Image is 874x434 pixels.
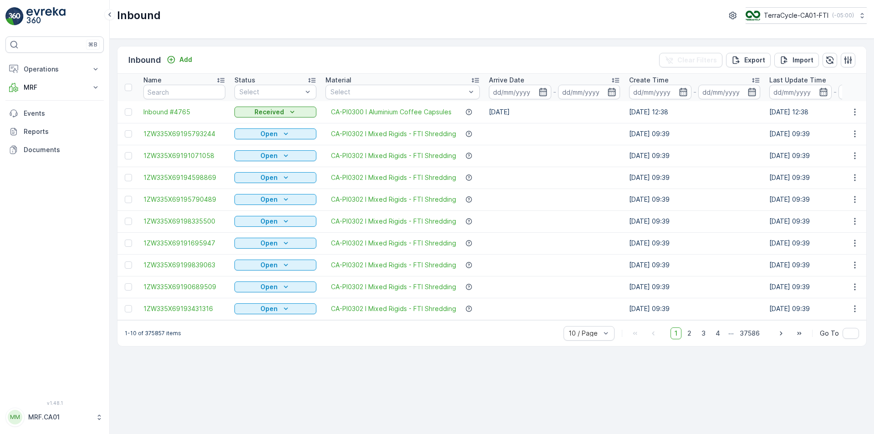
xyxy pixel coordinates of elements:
[239,87,302,97] p: Select
[769,85,832,99] input: dd/mm/yyyy
[143,85,225,99] input: Search
[143,151,225,160] a: 1ZW335X69191071058
[5,60,104,78] button: Operations
[28,413,91,422] p: MRF.CA01
[736,327,764,339] span: 37586
[331,260,456,270] a: CA-PI0302 I Mixed Rigids - FTI Shredding
[5,78,104,97] button: MRF
[24,127,100,136] p: Reports
[746,7,867,24] button: TerraCycle-CA01-FTI(-05:00)
[677,56,717,65] p: Clear Filters
[125,240,132,247] div: Toggle Row Selected
[125,108,132,116] div: Toggle Row Selected
[128,54,161,66] p: Inbound
[697,327,710,339] span: 3
[125,261,132,269] div: Toggle Row Selected
[125,283,132,291] div: Toggle Row Selected
[625,167,765,189] td: [DATE] 09:39
[833,87,837,97] p: -
[5,123,104,141] a: Reports
[143,260,225,270] span: 1ZW335X69199839063
[234,150,316,161] button: Open
[330,87,466,97] p: Select
[484,101,625,123] td: [DATE]
[260,129,278,138] p: Open
[260,195,278,204] p: Open
[625,189,765,210] td: [DATE] 09:39
[143,129,225,138] a: 1ZW335X69195793244
[143,76,162,85] p: Name
[260,260,278,270] p: Open
[260,173,278,182] p: Open
[331,151,456,160] a: CA-PI0302 I Mixed Rigids - FTI Shredding
[260,151,278,160] p: Open
[5,141,104,159] a: Documents
[117,8,161,23] p: Inbound
[331,129,456,138] a: CA-PI0302 I Mixed Rigids - FTI Shredding
[260,304,278,313] p: Open
[234,194,316,205] button: Open
[693,87,696,97] p: -
[769,76,826,85] p: Last Update Time
[625,210,765,232] td: [DATE] 09:39
[558,85,620,99] input: dd/mm/yyyy
[125,174,132,181] div: Toggle Row Selected
[746,10,760,20] img: TC_BVHiTW6.png
[143,195,225,204] a: 1ZW335X69195790489
[698,85,761,99] input: dd/mm/yyyy
[125,330,181,337] p: 1-10 of 375857 items
[629,85,691,99] input: dd/mm/yyyy
[163,54,196,65] button: Add
[125,218,132,225] div: Toggle Row Selected
[125,130,132,138] div: Toggle Row Selected
[625,101,765,123] td: [DATE] 12:38
[553,87,556,97] p: -
[26,7,66,26] img: logo_light-DOdMpM7g.png
[143,173,225,182] span: 1ZW335X69194598869
[711,327,724,339] span: 4
[325,76,351,85] p: Material
[5,7,24,26] img: logo
[820,329,839,338] span: Go To
[143,304,225,313] a: 1ZW335X69193431316
[143,239,225,248] span: 1ZW335X69191695947
[143,282,225,291] a: 1ZW335X69190689509
[88,41,97,48] p: ⌘B
[331,173,456,182] a: CA-PI0302 I Mixed Rigids - FTI Shredding
[489,76,524,85] p: Arrive Date
[489,85,551,99] input: dd/mm/yyyy
[331,195,456,204] span: CA-PI0302 I Mixed Rigids - FTI Shredding
[625,232,765,254] td: [DATE] 09:39
[331,107,452,117] a: CA-PI0300 I Aluminium Coffee Capsules
[671,327,681,339] span: 1
[331,239,456,248] a: CA-PI0302 I Mixed Rigids - FTI Shredding
[260,282,278,291] p: Open
[331,304,456,313] a: CA-PI0302 I Mixed Rigids - FTI Shredding
[143,107,225,117] span: Inbound #4765
[683,327,696,339] span: 2
[234,172,316,183] button: Open
[260,239,278,248] p: Open
[234,216,316,227] button: Open
[234,281,316,292] button: Open
[793,56,813,65] p: Import
[331,282,456,291] span: CA-PI0302 I Mixed Rigids - FTI Shredding
[764,11,828,20] p: TerraCycle-CA01-FTI
[5,400,104,406] span: v 1.48.1
[625,298,765,320] td: [DATE] 09:39
[331,217,456,226] span: CA-PI0302 I Mixed Rigids - FTI Shredding
[143,217,225,226] a: 1ZW335X69198335500
[24,65,86,74] p: Operations
[125,152,132,159] div: Toggle Row Selected
[234,107,316,117] button: Received
[5,104,104,123] a: Events
[24,109,100,118] p: Events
